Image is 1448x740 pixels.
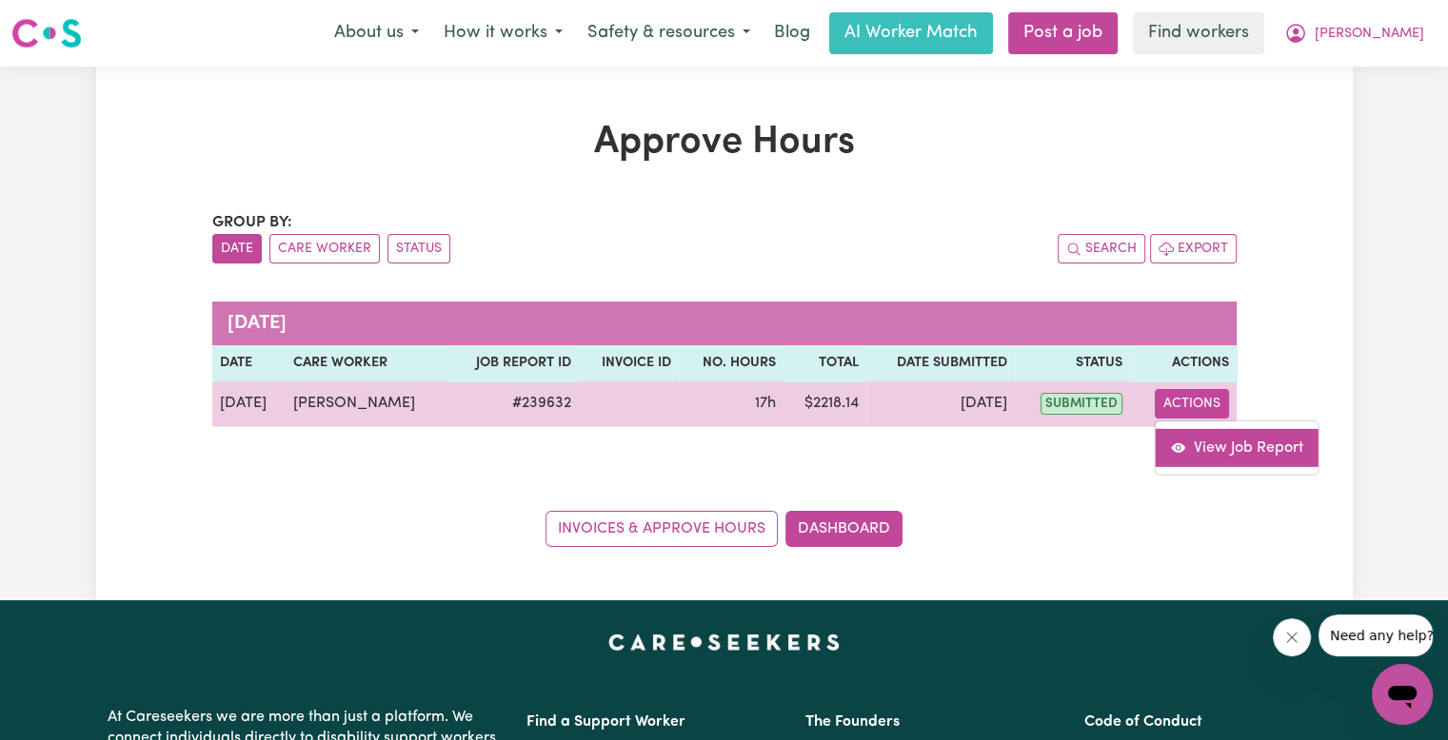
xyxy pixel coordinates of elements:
a: Blog [763,12,822,54]
a: Code of Conduct [1084,714,1202,730]
div: Actions [1155,419,1319,475]
td: [PERSON_NAME] [286,381,448,427]
caption: [DATE] [212,302,1237,345]
th: Job Report ID [447,345,578,381]
a: Find a Support Worker [526,714,685,730]
th: Status [1015,345,1130,381]
h1: Approve Hours [212,120,1237,166]
iframe: Message from company [1319,614,1433,656]
td: # 239632 [447,381,578,427]
button: My Account [1272,13,1437,53]
button: Search [1058,234,1145,263]
button: Actions [1155,389,1229,419]
span: submitted [1041,393,1122,415]
span: Need any help? [11,13,115,29]
iframe: Close message [1273,618,1311,656]
a: Careseekers logo [11,11,82,55]
a: The Founders [805,714,900,730]
a: Find workers [1133,12,1264,54]
th: Invoice ID [579,345,679,381]
button: About us [322,13,431,53]
th: Date [212,345,286,381]
th: Care worker [286,345,448,381]
a: Careseekers home page [608,634,840,650]
iframe: Button to launch messaging window [1372,664,1433,725]
button: Safety & resources [575,13,763,53]
span: Group by: [212,215,292,230]
td: [DATE] [212,381,286,427]
span: [PERSON_NAME] [1315,24,1424,45]
button: sort invoices by paid status [387,234,450,263]
th: Date Submitted [866,345,1015,381]
button: sort invoices by care worker [269,234,380,263]
a: AI Worker Match [829,12,993,54]
a: Invoices & Approve Hours [545,511,778,547]
a: Dashboard [785,511,903,547]
th: Total [784,345,866,381]
td: $ 2218.14 [784,381,866,427]
th: No. Hours [679,345,784,381]
a: View job report 239632 [1156,428,1319,466]
button: Export [1150,234,1237,263]
th: Actions [1130,345,1236,381]
button: sort invoices by date [212,234,262,263]
img: Careseekers logo [11,16,82,50]
a: Post a job [1008,12,1118,54]
button: How it works [431,13,575,53]
td: [DATE] [866,381,1015,427]
span: 17 hours [755,396,776,411]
